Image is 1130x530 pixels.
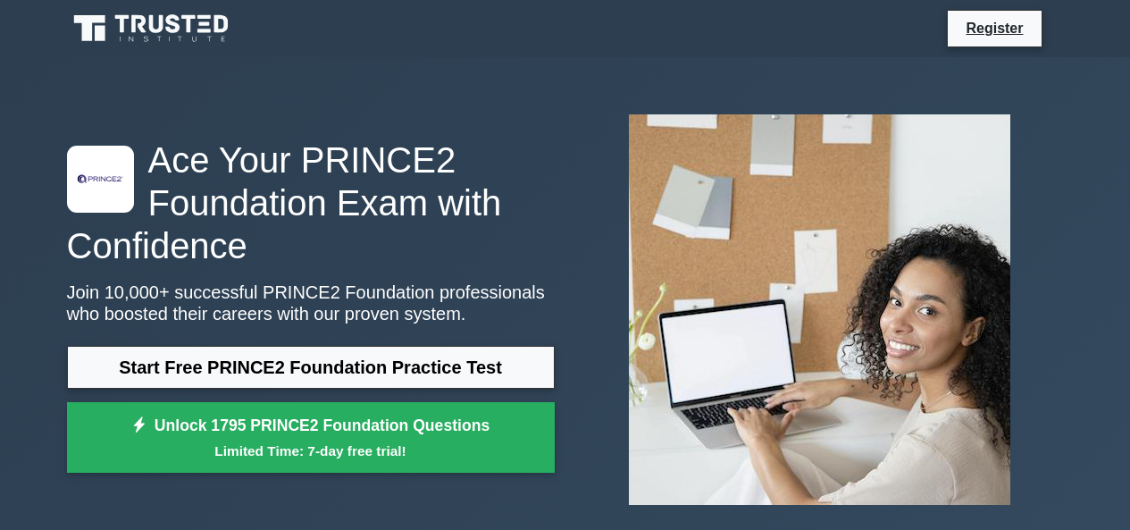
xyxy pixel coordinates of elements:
[89,441,532,461] small: Limited Time: 7-day free trial!
[67,282,555,324] p: Join 10,000+ successful PRINCE2 Foundation professionals who boosted their careers with our prove...
[955,17,1034,39] a: Register
[67,402,555,474] a: Unlock 1795 PRINCE2 Foundation QuestionsLimited Time: 7-day free trial!
[67,139,555,267] h1: Ace Your PRINCE2 Foundation Exam with Confidence
[67,346,555,389] a: Start Free PRINCE2 Foundation Practice Test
